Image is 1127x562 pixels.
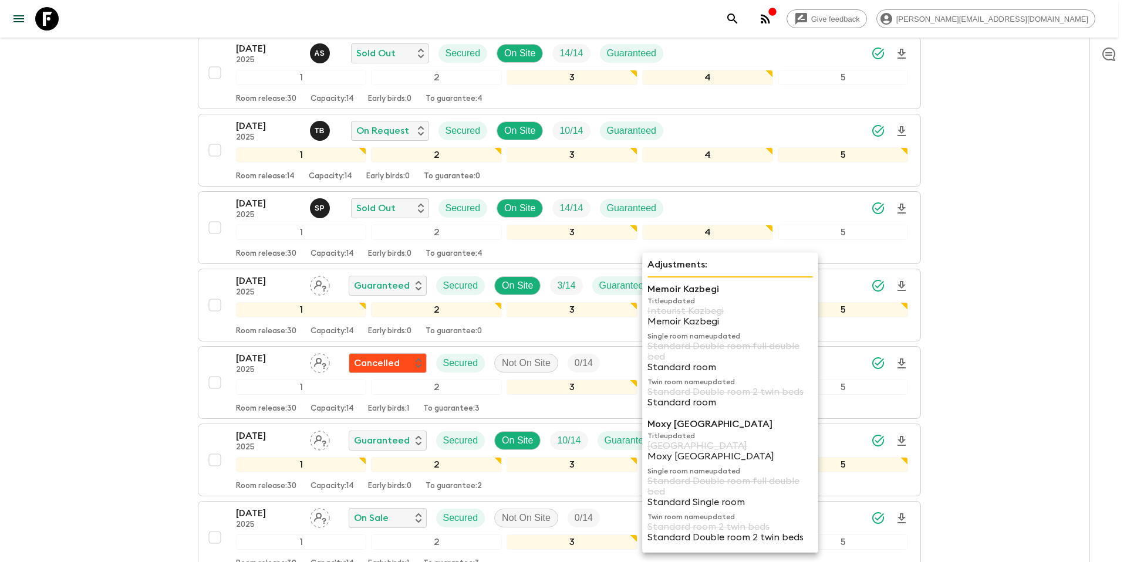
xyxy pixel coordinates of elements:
div: 5 [778,225,909,240]
div: 1 [236,457,367,472]
p: On Site [502,434,533,448]
p: On Site [504,124,535,138]
div: Trip Fill [568,354,600,373]
p: On Sale [354,511,389,525]
p: [DATE] [236,119,301,133]
p: Title updated [647,296,813,306]
p: Secured [443,279,478,293]
p: Early birds: 0 [368,482,411,491]
p: To guarantee: 0 [424,172,480,181]
div: Trip Fill [552,44,590,63]
div: 2 [371,380,502,395]
p: Capacity: 14 [311,404,354,414]
svg: Download Onboarding [895,357,909,371]
p: Standard Double room 2 twin beds [647,387,813,397]
div: 2 [371,534,502,550]
span: Assign pack leader [310,434,330,443]
div: 2 [371,457,502,472]
p: On Request [356,124,409,138]
p: Intourist Kazbegi [647,306,813,316]
svg: Download Onboarding [895,434,909,448]
p: To guarantee: 3 [423,404,480,414]
p: 2025 [236,288,301,297]
div: 2 [371,147,502,162]
div: 2 [371,302,502,317]
button: menu [7,7,31,31]
p: 10 / 14 [557,434,581,448]
div: 3 [507,70,637,85]
p: Room release: 30 [236,94,296,104]
p: 3 / 14 [557,279,575,293]
span: Sophie Pruidze [310,202,332,211]
p: S P [315,204,325,213]
div: 5 [778,457,909,472]
p: Standard room 2 twin beds [647,522,813,532]
p: Capacity: 14 [309,172,352,181]
p: On Site [504,201,535,215]
p: Single room name updated [647,331,813,341]
p: Capacity: 14 [311,327,354,336]
p: [DATE] [236,351,301,365]
div: 3 [507,457,637,472]
p: 2025 [236,365,301,375]
p: Standard Double room full double bed [647,341,813,362]
p: A S [315,49,325,58]
div: 3 [507,534,637,550]
p: Capacity: 14 [311,249,354,259]
p: [DATE] [236,197,301,211]
span: Assign pack leader [310,279,330,289]
div: 1 [236,70,367,85]
p: Twin room name updated [647,512,813,522]
p: Early birds: 0 [368,249,411,259]
p: Moxy [GEOGRAPHIC_DATA] [647,451,813,462]
svg: Synced Successfully [871,434,885,448]
p: Room release: 30 [236,404,296,414]
p: Twin room name updated [647,377,813,387]
p: 14 / 14 [559,46,583,60]
div: 1 [236,534,367,550]
p: Guaranteed [607,46,657,60]
div: 1 [236,302,367,317]
div: Trip Fill [550,431,588,450]
p: Guaranteed [607,124,657,138]
div: 1 [236,380,367,395]
span: Assign pack leader [310,357,330,366]
svg: Download Onboarding [895,202,909,216]
p: Secured [446,46,481,60]
p: To guarantee: 4 [426,94,482,104]
div: Trip Fill [552,121,590,140]
div: 4 [642,225,773,240]
p: Capacity: 14 [311,94,354,104]
p: [DATE] [236,42,301,56]
p: Adjustments: [647,258,813,272]
div: 3 [507,380,637,395]
p: 14 / 14 [559,201,583,215]
svg: Download Onboarding [895,124,909,138]
p: Room release: 30 [236,482,296,491]
p: Single room name updated [647,466,813,476]
p: Standard Single room [647,497,813,507]
div: 5 [778,534,909,550]
p: Early birds: 1 [368,404,409,414]
p: Standard Double room full double bed [647,476,813,497]
svg: Download Onboarding [895,512,909,526]
div: Flash Pack cancellation [349,353,427,373]
p: Memoir Kazbegi [647,316,813,327]
div: 4 [642,70,773,85]
svg: Synced Successfully [871,511,885,525]
p: Room release: 30 [236,327,296,336]
p: [GEOGRAPHIC_DATA] [647,441,813,451]
p: Standard room [647,397,813,408]
svg: Synced Successfully [871,124,885,138]
p: Cancelled [354,356,400,370]
p: Standard Double room 2 twin beds [647,532,813,543]
svg: Synced Successfully [871,201,885,215]
p: [DATE] [236,506,301,520]
p: 10 / 14 [559,124,583,138]
div: 1 [236,147,367,162]
div: Trip Fill [550,276,582,295]
p: On Site [504,46,535,60]
span: [PERSON_NAME][EMAIL_ADDRESS][DOMAIN_NAME] [890,15,1095,23]
div: 2 [371,225,502,240]
p: Standard room [647,362,813,373]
